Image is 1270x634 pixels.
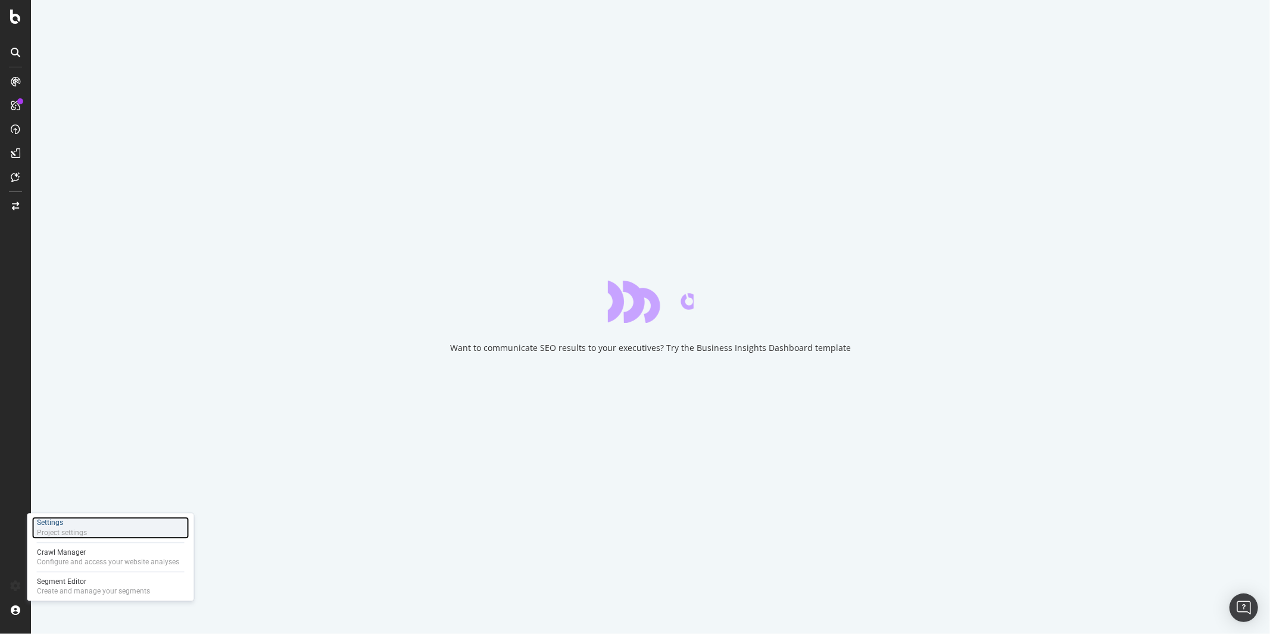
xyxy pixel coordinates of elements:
[37,577,150,586] div: Segment Editor
[1230,593,1258,622] div: Open Intercom Messenger
[32,517,189,539] a: SettingsProject settings
[37,586,150,596] div: Create and manage your segments
[37,528,87,537] div: Project settings
[32,576,189,597] a: Segment EditorCreate and manage your segments
[32,546,189,568] a: Crawl ManagerConfigure and access your website analyses
[450,342,851,354] div: Want to communicate SEO results to your executives? Try the Business Insights Dashboard template
[37,548,179,557] div: Crawl Manager
[37,518,87,528] div: Settings
[608,280,694,323] div: animation
[37,557,179,567] div: Configure and access your website analyses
